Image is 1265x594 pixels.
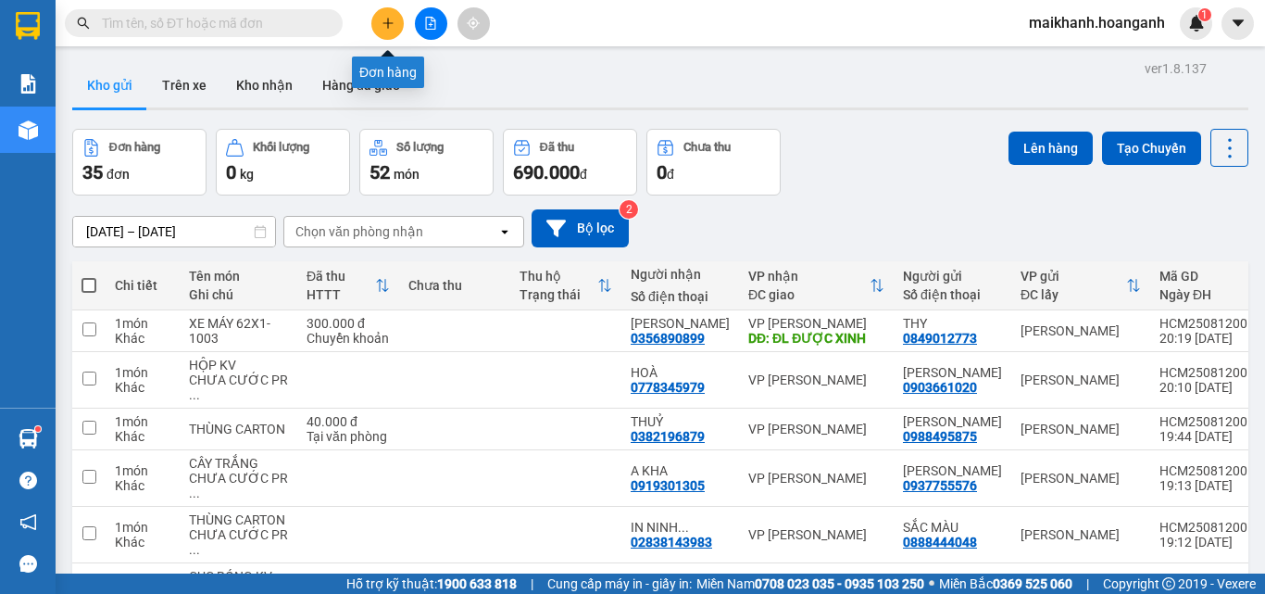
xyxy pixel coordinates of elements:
div: 0849012773 [903,331,977,346]
div: 0356890899 [631,331,705,346]
div: THUỶ [631,414,730,429]
button: Kho nhận [221,63,307,107]
div: Đã thu [307,269,375,284]
div: CHƯA CƯỚC PR THU 30 [189,527,288,557]
button: Lên hàng [1008,132,1093,165]
span: file-add [424,17,437,30]
span: 0 [657,161,667,183]
div: IN NINH THUẬN [631,520,730,535]
button: file-add [415,7,447,40]
span: ... [678,520,689,535]
div: Khối lượng [253,141,309,154]
span: ⚪️ [929,580,934,588]
span: kg [240,167,254,182]
div: VP [PERSON_NAME] [748,373,884,387]
img: icon-new-feature [1188,15,1205,32]
input: Tìm tên, số ĐT hoặc mã đơn [102,13,320,33]
button: aim [457,7,490,40]
div: Ngày ĐH [1159,287,1247,302]
span: maikhanh.hoanganh [1014,11,1180,34]
div: Thu hộ [520,269,597,284]
span: message [19,555,37,573]
div: Chuyển khoản [307,331,390,346]
span: đơn [106,167,130,182]
div: VP nhận [748,269,870,284]
span: Hỗ trợ kỹ thuật: [346,574,517,594]
div: Đơn hàng [109,141,160,154]
button: Khối lượng0kg [216,129,350,196]
div: Tên món [189,269,288,284]
div: Số điện thoại [631,289,730,304]
div: 0382196879 [631,429,705,444]
div: 20:10 [DATE] [1159,380,1262,395]
span: 0 [226,161,236,183]
div: VP [PERSON_NAME] [748,527,884,542]
div: [PERSON_NAME] [1021,527,1141,542]
button: Đơn hàng35đơn [72,129,207,196]
div: VP gửi [1021,269,1126,284]
svg: open [497,224,512,239]
button: Số lượng52món [359,129,494,196]
div: 300.000 đ [307,316,390,331]
div: 20:19 [DATE] [1159,331,1262,346]
div: 0988495875 [903,429,977,444]
div: 19:13 [DATE] [1159,478,1262,493]
span: | [1086,574,1089,594]
th: Toggle SortBy [1011,261,1150,310]
div: HOÀNG HUY [903,463,1002,478]
div: SỸ VÂN [903,365,1002,380]
span: món [394,167,420,182]
div: HCM2508120054 [1159,316,1262,331]
div: [PERSON_NAME] [1021,471,1141,486]
div: DĐ: ĐL ĐƯỢC XINH [748,331,884,346]
div: THY [903,316,1002,331]
span: ... [189,387,200,402]
div: HTTT [307,287,375,302]
button: Bộ lọc [532,209,629,247]
div: XE MÁY 62X1-1003 [189,316,288,346]
div: Khác [115,478,170,493]
span: ... [189,486,200,500]
div: HOÀ [631,365,730,380]
div: Khác [115,331,170,346]
strong: 1900 633 818 [437,576,517,591]
span: 52 [369,161,390,183]
th: Toggle SortBy [510,261,621,310]
span: Miền Bắc [939,574,1072,594]
span: ... [189,542,200,557]
sup: 1 [1198,8,1211,21]
strong: 0708 023 035 - 0935 103 250 [755,576,924,591]
div: Chưa thu [408,278,501,293]
button: Hàng đã giao [307,63,415,107]
div: HCM2508120052 [1159,414,1262,429]
div: ver 1.8.137 [1145,58,1207,79]
div: Chi tiết [115,278,170,293]
th: Toggle SortBy [739,261,894,310]
sup: 1 [35,426,41,432]
span: 1 [1201,8,1208,21]
div: Khác [115,535,170,550]
div: Đã thu [540,141,574,154]
div: HCM2508120051 [1159,463,1262,478]
div: 1 món [115,520,170,535]
div: Tại văn phòng [307,429,390,444]
span: | [531,574,533,594]
div: [PERSON_NAME] [1021,422,1141,436]
span: đ [667,167,674,182]
div: HỘP KV [189,358,288,373]
span: search [77,17,90,30]
div: Người gửi [903,269,1002,284]
div: VP [PERSON_NAME] [748,422,884,436]
div: CHƯA CƯỚC PR THU 30 [189,373,288,402]
div: THÙNG CARTON [189,422,288,436]
div: Chọn văn phòng nhận [295,222,423,241]
div: 19:44 [DATE] [1159,429,1262,444]
div: A KHA [631,463,730,478]
button: Kho gửi [72,63,147,107]
div: ĐC lấy [1021,287,1126,302]
div: 0919301305 [631,478,705,493]
strong: 0369 525 060 [993,576,1072,591]
div: ĐC giao [748,287,870,302]
div: KIỀU OANH [903,414,1002,429]
div: 40.000 đ [307,414,390,429]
